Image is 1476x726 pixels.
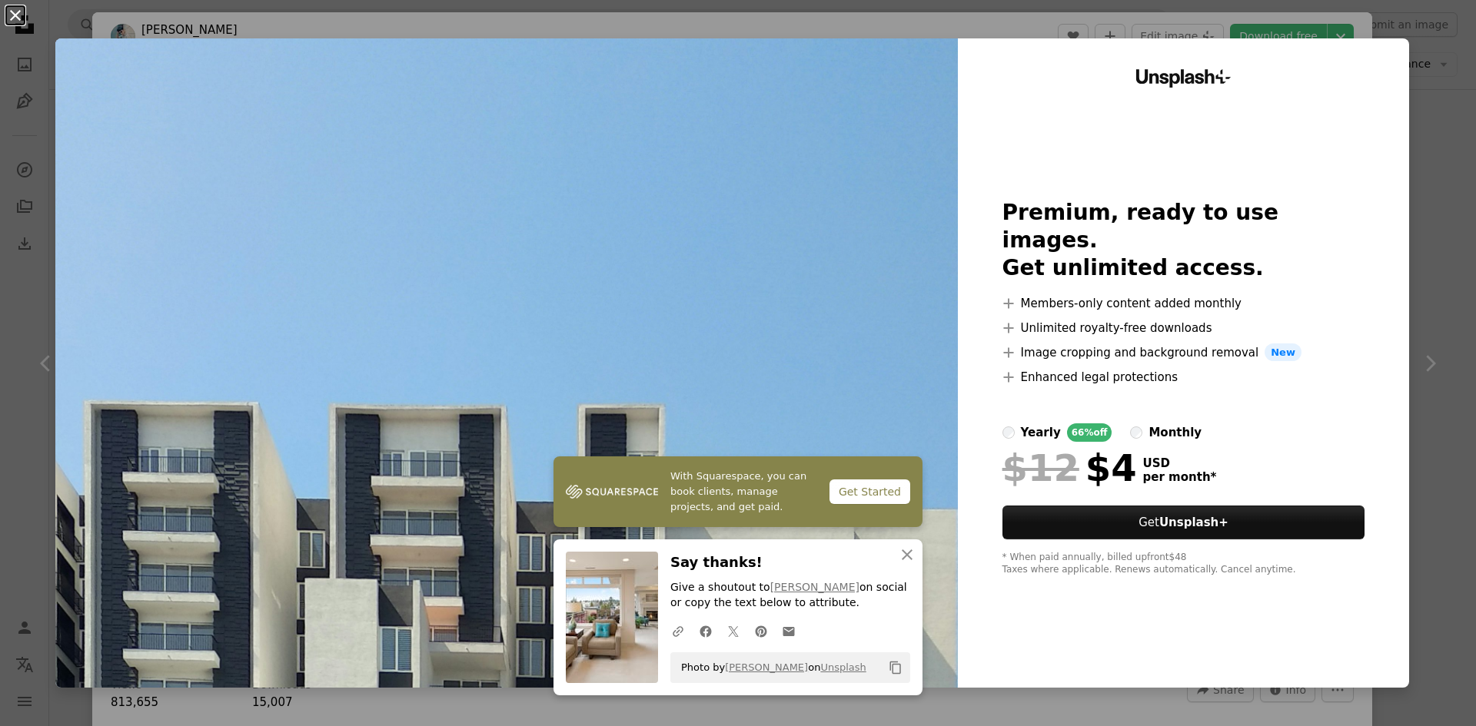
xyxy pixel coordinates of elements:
a: Share on Facebook [692,615,720,646]
div: 66% off [1067,423,1112,442]
a: Unsplash [820,661,866,673]
a: With Squarespace, you can book clients, manage projects, and get paid.Get Started [553,456,922,527]
span: $12 [1002,448,1079,488]
li: Enhanced legal protections [1002,368,1365,386]
img: file-1747939142011-51e5cc87e3c9 [566,480,658,503]
input: yearly66%off [1002,426,1015,439]
div: * When paid annually, billed upfront $48 Taxes where applicable. Renews automatically. Cancel any... [1002,552,1365,576]
li: Image cropping and background removal [1002,343,1365,362]
span: Photo by on [673,655,866,680]
div: $4 [1002,448,1137,488]
li: Members-only content added monthly [1002,294,1365,313]
li: Unlimited royalty-free downloads [1002,319,1365,337]
h2: Premium, ready to use images. Get unlimited access. [1002,199,1365,282]
div: yearly [1021,423,1061,442]
button: GetUnsplash+ [1002,506,1365,539]
input: monthly [1130,426,1142,439]
div: Get Started [829,479,910,504]
h3: Say thanks! [670,552,910,574]
span: New [1265,343,1301,362]
strong: Unsplash+ [1159,515,1228,529]
span: per month * [1143,470,1217,484]
a: [PERSON_NAME] [725,661,808,673]
button: Copy to clipboard [883,655,909,681]
a: Share on Twitter [720,615,747,646]
p: Give a shoutout to on social or copy the text below to attribute. [670,580,910,611]
a: [PERSON_NAME] [770,581,859,593]
a: Share over email [775,615,803,646]
a: Share on Pinterest [747,615,775,646]
div: monthly [1149,423,1202,442]
span: USD [1143,456,1217,470]
span: With Squarespace, you can book clients, manage projects, and get paid. [670,469,817,515]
